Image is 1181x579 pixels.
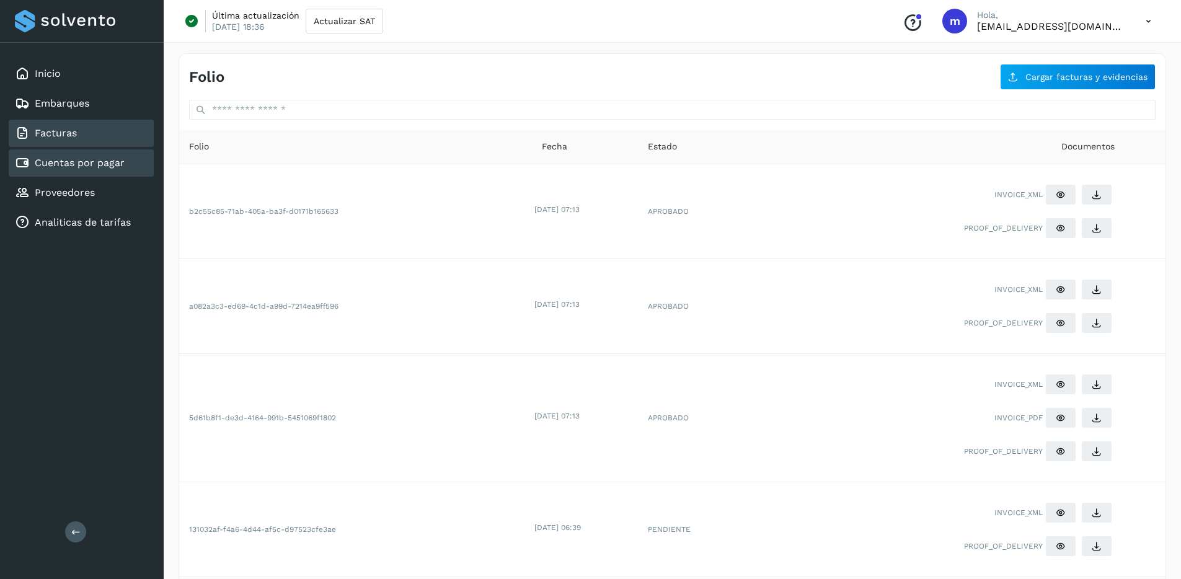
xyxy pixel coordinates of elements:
[9,149,154,177] div: Cuentas por pagar
[9,179,154,206] div: Proveedores
[189,140,209,153] span: Folio
[306,9,383,33] button: Actualizar SAT
[994,284,1043,295] span: INVOICE_XML
[994,189,1043,200] span: INVOICE_XML
[977,20,1126,32] p: mercedes@solvento.mx
[638,259,774,354] td: APROBADO
[314,17,375,25] span: Actualizar SAT
[179,354,532,482] td: 5d61b8f1-de3d-4164-991b-5451069f1802
[1000,64,1156,90] button: Cargar facturas y evidencias
[638,354,774,482] td: APROBADO
[189,68,224,86] h4: Folio
[964,541,1043,552] span: PROOF_OF_DELIVERY
[9,209,154,236] div: Analiticas de tarifas
[179,482,532,577] td: 131032af-f4a6-4d44-af5c-d97523cfe3ae
[35,68,61,79] a: Inicio
[534,299,635,310] div: [DATE] 07:13
[534,410,635,422] div: [DATE] 07:13
[994,379,1043,390] span: INVOICE_XML
[35,216,131,228] a: Analiticas de tarifas
[638,482,774,577] td: PENDIENTE
[212,21,265,32] p: [DATE] 18:36
[35,187,95,198] a: Proveedores
[9,60,154,87] div: Inicio
[648,140,677,153] span: Estado
[534,204,635,215] div: [DATE] 07:13
[179,259,532,354] td: a082a3c3-ed69-4c1d-a99d-7214ea9ff596
[977,10,1126,20] p: Hola,
[638,164,774,259] td: APROBADO
[994,507,1043,518] span: INVOICE_XML
[212,10,299,21] p: Última actualización
[994,412,1043,423] span: INVOICE_PDF
[9,90,154,117] div: Embarques
[964,446,1043,457] span: PROOF_OF_DELIVERY
[964,317,1043,329] span: PROOF_OF_DELIVERY
[1061,140,1115,153] span: Documentos
[1025,73,1148,81] span: Cargar facturas y evidencias
[964,223,1043,234] span: PROOF_OF_DELIVERY
[542,140,567,153] span: Fecha
[35,127,77,139] a: Facturas
[9,120,154,147] div: Facturas
[534,522,635,533] div: [DATE] 06:39
[35,97,89,109] a: Embarques
[179,164,532,259] td: b2c55c85-71ab-405a-ba3f-d0171b165633
[35,157,125,169] a: Cuentas por pagar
